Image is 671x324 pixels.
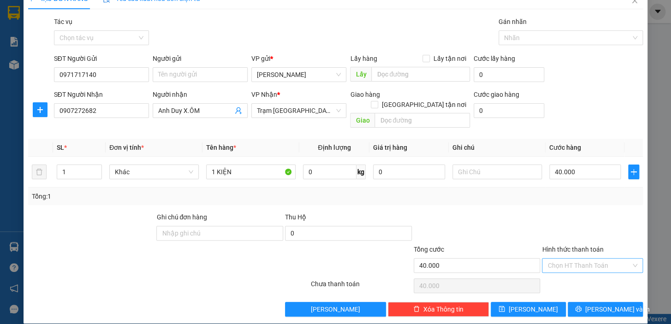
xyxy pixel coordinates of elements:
[373,165,445,179] input: 0
[628,165,639,179] button: plus
[54,89,149,100] div: SĐT Người Nhận
[568,302,643,317] button: printer[PERSON_NAME] và In
[57,144,64,151] span: SL
[378,100,470,110] span: [GEOGRAPHIC_DATA] tận nơi
[350,55,377,62] span: Lấy hàng
[311,304,360,314] span: [PERSON_NAME]
[156,226,283,241] input: Ghi chú đơn hàng
[350,67,371,82] span: Lấy
[585,304,650,314] span: [PERSON_NAME] và In
[388,302,489,317] button: deleteXóa Thông tin
[474,67,544,82] input: Cước lấy hàng
[32,165,47,179] button: delete
[452,165,542,179] input: Ghi Chú
[54,18,72,25] label: Tác vụ
[430,53,470,64] span: Lấy tận nơi
[474,103,544,118] input: Cước giao hàng
[257,68,341,82] span: Phan Thiết
[509,304,558,314] span: [PERSON_NAME]
[54,53,149,64] div: SĐT Người Gửi
[251,91,277,98] span: VP Nhận
[206,144,236,151] span: Tên hàng
[153,89,248,100] div: Người nhận
[153,53,248,64] div: Người gửi
[374,113,470,128] input: Dọc đường
[371,67,470,82] input: Dọc đường
[33,106,47,113] span: plus
[33,102,48,117] button: plus
[32,191,260,201] div: Tổng: 1
[373,144,407,151] span: Giá trị hàng
[109,144,144,151] span: Đơn vị tính
[350,113,374,128] span: Giao
[414,246,444,253] span: Tổng cước
[449,139,546,157] th: Ghi chú
[350,91,380,98] span: Giao hàng
[206,165,296,179] input: VD: Bàn, Ghế
[310,279,413,295] div: Chưa thanh toán
[542,246,603,253] label: Hình thức thanh toán
[356,165,366,179] span: kg
[423,304,463,314] span: Xóa Thông tin
[318,144,350,151] span: Định lượng
[491,302,566,317] button: save[PERSON_NAME]
[235,107,242,114] span: user-add
[575,306,582,313] span: printer
[115,165,193,179] span: Khác
[474,55,515,62] label: Cước lấy hàng
[413,306,420,313] span: delete
[257,104,341,118] span: Trạm Sài Gòn
[474,91,519,98] label: Cước giao hàng
[251,53,346,64] div: VP gửi
[629,168,639,176] span: plus
[499,18,527,25] label: Gán nhãn
[499,306,505,313] span: save
[156,213,207,221] label: Ghi chú đơn hàng
[285,302,386,317] button: [PERSON_NAME]
[549,144,581,151] span: Cước hàng
[285,213,306,221] span: Thu Hộ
